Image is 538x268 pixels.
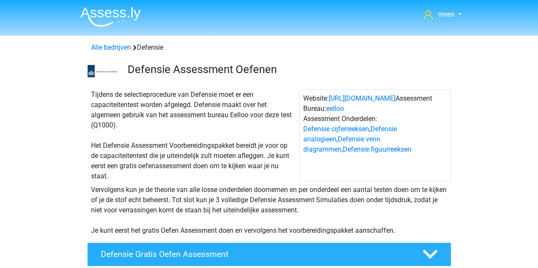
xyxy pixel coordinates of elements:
h4: Defensie Gratis Oefen Assessment [101,249,409,259]
a: Defensie figuurreeksen [343,145,411,153]
div: Website: Assessment Bureau: Assessment Onderdelen: , , , [299,90,451,181]
img: Assessly [80,7,141,27]
a: eelloo [326,104,344,113]
a: Alle bedrijven [91,43,131,51]
a: [URL][DOMAIN_NAME] [329,94,396,102]
a: Defensie Gratis Oefen Assessment [84,243,455,266]
a: mees [420,9,464,20]
div: Vervolgens kun je de theorie van alle losse onderdelen doornemen en per onderdeel een aantal test... [88,185,451,236]
span: mees [438,10,454,18]
div: Tijdens de selectieprocedure van Defensie moet er een capaciteitentest worden afgelegd. Defensie ... [88,90,299,181]
a: Defensie analogieen [303,125,397,143]
h3: Defensie Assessment Oefenen [128,63,444,76]
a: Defensie venn diagrammen [303,135,380,153]
a: Defensie cijferreeksen [303,125,369,133]
div: Defensie [88,42,451,53]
